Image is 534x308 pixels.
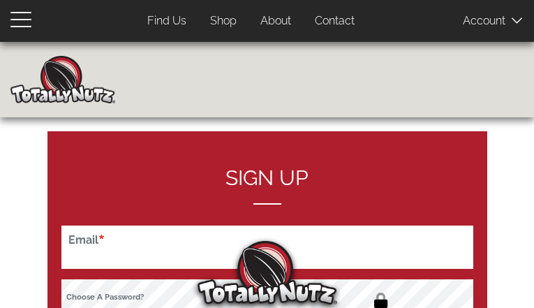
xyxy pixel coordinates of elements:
[61,226,473,269] input: Email
[61,166,473,205] h2: Sign up
[250,8,302,35] a: About
[200,8,247,35] a: Shop
[137,8,197,35] a: Find Us
[10,56,115,103] img: Home
[198,241,337,305] img: Totally Nutz Logo
[304,8,365,35] a: Contact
